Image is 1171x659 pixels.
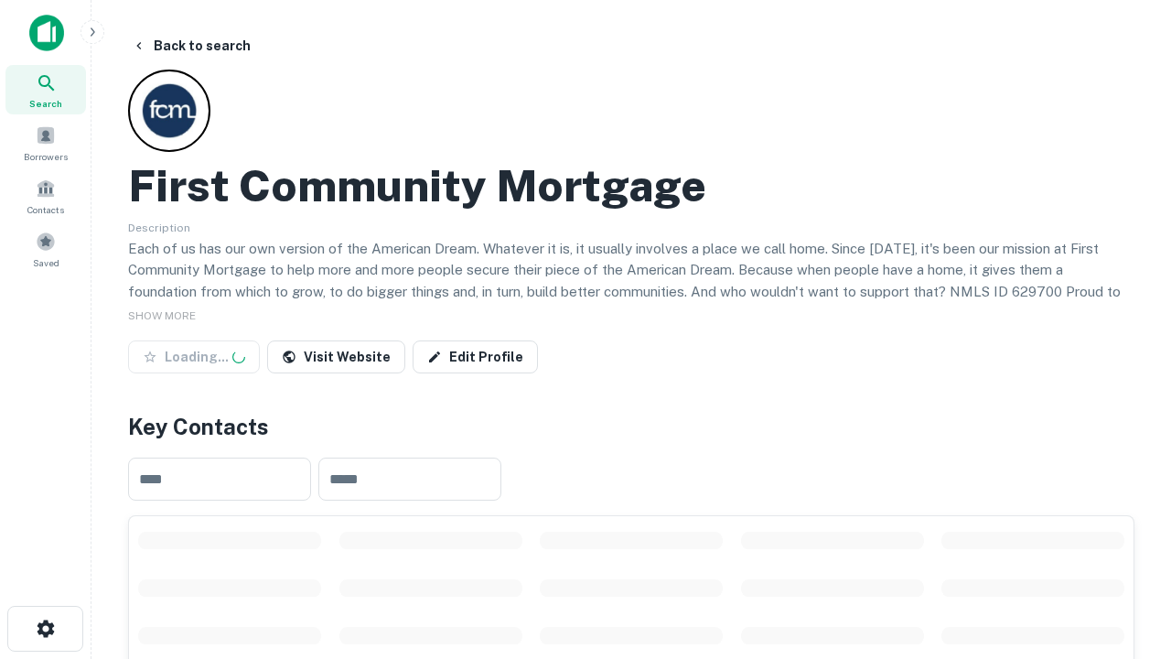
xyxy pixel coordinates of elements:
span: Borrowers [24,149,68,164]
iframe: Chat Widget [1080,513,1171,600]
p: Each of us has our own version of the American Dream. Whatever it is, it usually involves a place... [128,238,1134,324]
a: Search [5,65,86,114]
span: SHOW MORE [128,309,196,322]
span: Saved [33,255,59,270]
a: Saved [5,224,86,274]
a: Contacts [5,171,86,221]
span: Contacts [27,202,64,217]
h2: First Community Mortgage [128,159,706,212]
img: capitalize-icon.png [29,15,64,51]
span: Description [128,221,190,234]
h4: Key Contacts [128,410,1134,443]
span: Search [29,96,62,111]
a: Borrowers [5,118,86,167]
a: Visit Website [267,340,405,373]
button: Back to search [124,29,258,62]
a: Edit Profile [413,340,538,373]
